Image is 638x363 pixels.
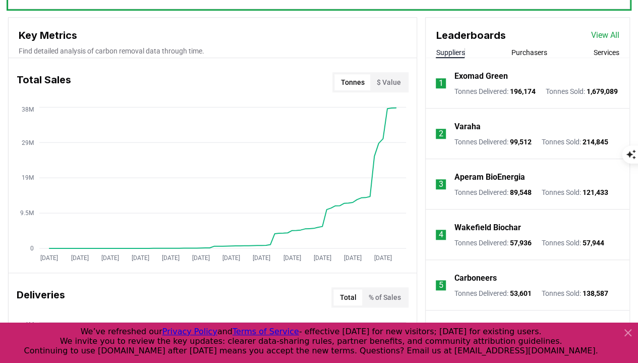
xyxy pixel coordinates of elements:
[454,288,531,298] p: Tonnes Delivered :
[541,238,604,248] p: Tonnes Sold :
[30,245,34,252] tspan: 0
[22,139,34,146] tspan: 29M
[222,254,240,261] tspan: [DATE]
[509,289,531,297] span: 53,601
[439,178,443,190] p: 3
[333,289,362,305] button: Total
[436,47,465,58] button: Suppliers
[253,254,270,261] tspan: [DATE]
[374,254,392,261] tspan: [DATE]
[344,254,362,261] tspan: [DATE]
[582,289,608,297] span: 138,587
[162,254,180,261] tspan: [DATE]
[20,210,34,217] tspan: 9.5M
[541,288,608,298] p: Tonnes Sold :
[439,279,443,291] p: 5
[454,187,531,197] p: Tonnes Delivered :
[509,87,535,95] span: 196,174
[454,222,520,234] a: Wakefield Biochar
[454,238,531,248] p: Tonnes Delivered :
[541,187,608,197] p: Tonnes Sold :
[454,171,525,183] a: Aperam BioEnergia
[509,239,531,247] span: 57,936
[454,70,507,82] a: Exomad Green
[334,74,370,90] button: Tonnes
[22,106,34,113] tspan: 38M
[362,289,407,305] button: % of Sales
[19,46,407,56] p: Find detailed analysis of carbon removal data through time.
[591,29,619,41] a: View All
[541,137,608,147] p: Tonnes Sold :
[454,137,531,147] p: Tonnes Delivered :
[40,254,58,261] tspan: [DATE]
[509,188,531,196] span: 89,548
[439,229,443,241] p: 4
[582,239,604,247] span: 57,944
[545,86,617,96] p: Tonnes Sold :
[582,188,608,196] span: 121,433
[436,28,505,43] h3: Leaderboards
[370,74,407,90] button: $ Value
[283,254,301,261] tspan: [DATE]
[509,138,531,146] span: 99,512
[454,121,480,133] a: Varaha
[594,47,619,58] button: Services
[17,287,65,307] h3: Deliveries
[586,87,617,95] span: 1,679,089
[19,28,407,43] h3: Key Metrics
[439,77,443,89] p: 1
[132,254,149,261] tspan: [DATE]
[314,254,331,261] tspan: [DATE]
[22,174,34,181] tspan: 19M
[511,47,547,58] button: Purchasers
[17,72,71,92] h3: Total Sales
[101,254,119,261] tspan: [DATE]
[25,321,34,328] tspan: 1M
[439,128,443,140] p: 2
[454,272,496,284] a: Carboneers
[192,254,210,261] tspan: [DATE]
[71,254,89,261] tspan: [DATE]
[582,138,608,146] span: 214,845
[454,86,535,96] p: Tonnes Delivered :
